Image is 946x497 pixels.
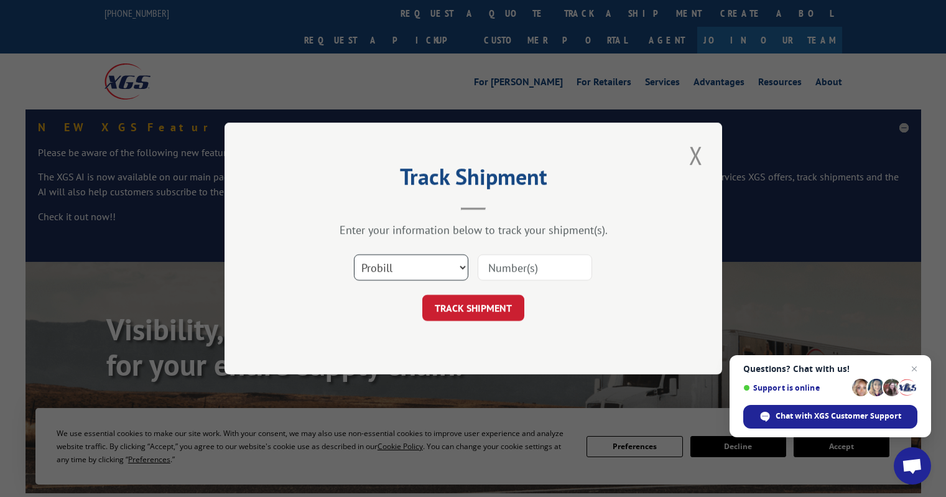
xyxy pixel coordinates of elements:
span: Support is online [743,383,848,392]
div: Enter your information below to track your shipment(s). [287,223,660,237]
span: Questions? Chat with us! [743,364,917,374]
span: Chat with XGS Customer Support [776,411,901,422]
h2: Track Shipment [287,168,660,192]
button: TRACK SHIPMENT [422,295,524,321]
input: Number(s) [478,254,592,281]
span: Chat with XGS Customer Support [743,405,917,429]
button: Close modal [685,138,707,172]
a: Open chat [894,447,931,485]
